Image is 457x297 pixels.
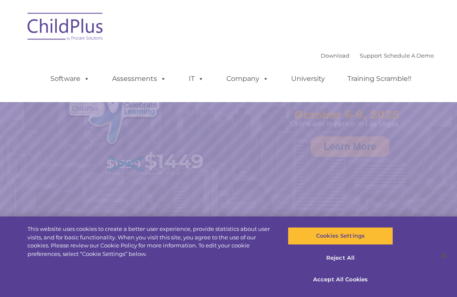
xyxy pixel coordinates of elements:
[42,70,98,87] a: Software
[180,70,212,87] a: IT
[321,52,434,59] font: |
[339,70,420,87] a: Training Scramble!!
[311,136,389,157] a: Learn More
[288,227,393,245] button: Cookies Settings
[321,52,350,59] a: Download
[28,225,274,258] div: This website uses cookies to create a better user experience, provide statistics about user visit...
[218,70,277,87] a: Company
[104,70,175,87] a: Assessments
[288,271,393,289] button: Accept All Cookies
[360,52,382,59] a: Support
[384,52,434,59] a: Schedule A Demo
[23,7,108,49] img: ChildPlus by Procare Solutions
[288,249,393,267] button: Reject All
[283,70,333,87] a: University
[434,247,453,265] button: Close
